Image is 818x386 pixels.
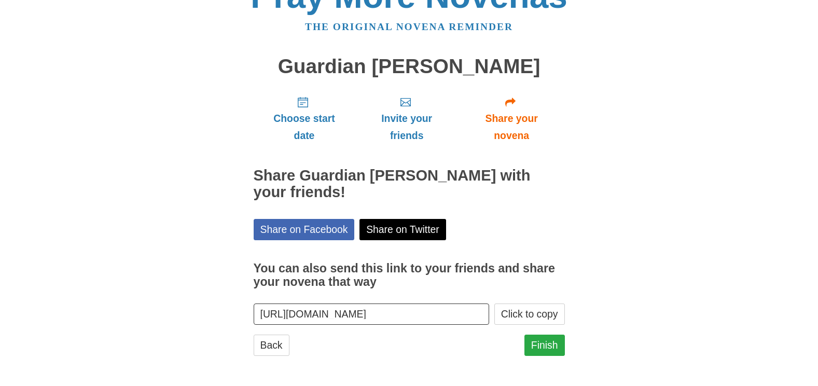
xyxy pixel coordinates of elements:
a: The original novena reminder [305,21,513,32]
h1: Guardian [PERSON_NAME] [254,56,565,78]
span: Invite your friends [365,110,448,144]
span: Choose start date [264,110,345,144]
a: Finish [524,335,565,356]
h3: You can also send this link to your friends and share your novena that way [254,262,565,288]
span: Share your novena [469,110,554,144]
a: Invite your friends [355,88,458,149]
a: Choose start date [254,88,355,149]
a: Share on Twitter [359,219,446,240]
h2: Share Guardian [PERSON_NAME] with your friends! [254,168,565,201]
a: Share on Facebook [254,219,355,240]
a: Share your novena [459,88,565,149]
button: Click to copy [494,304,565,325]
a: Back [254,335,289,356]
